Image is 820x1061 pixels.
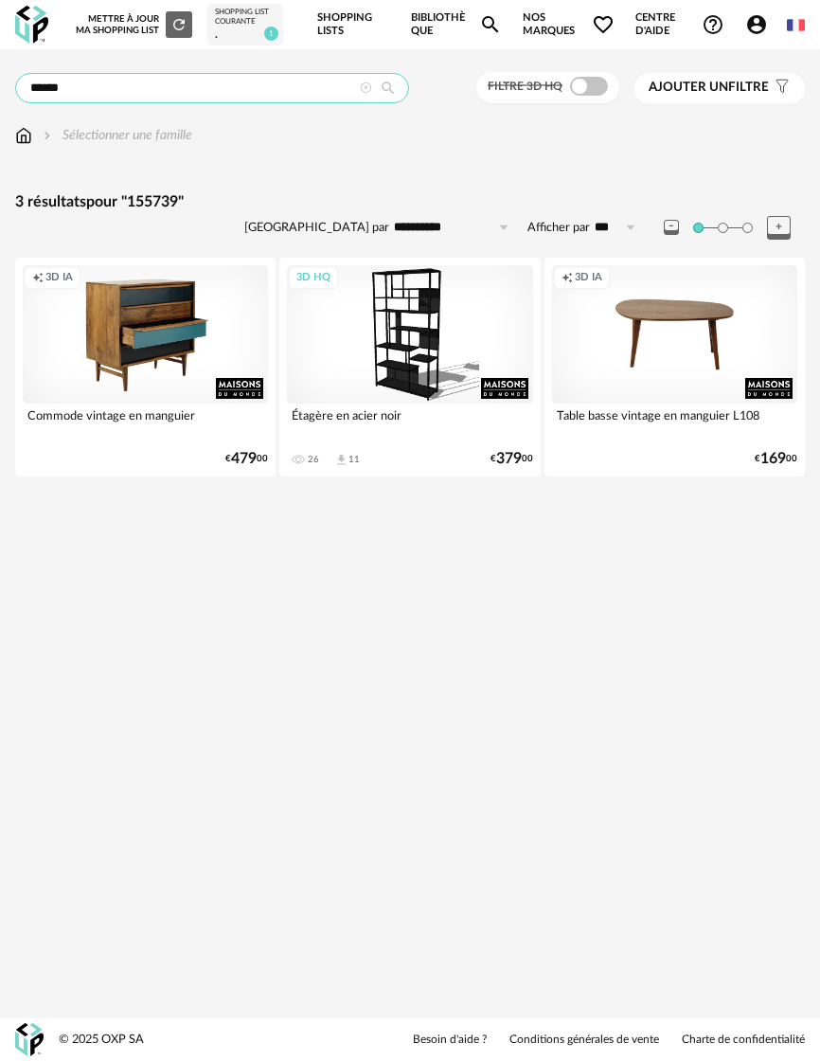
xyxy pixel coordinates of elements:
[32,271,44,285] span: Creation icon
[40,126,192,145] div: Sélectionner une famille
[552,404,797,441] div: Table basse vintage en manguier L108
[215,27,276,43] div: .
[702,13,724,36] span: Help Circle Outline icon
[59,1032,144,1048] div: © 2025 OXP SA
[496,453,522,465] span: 379
[72,11,192,38] div: Mettre à jour ma Shopping List
[544,258,805,477] a: Creation icon 3D IA Table basse vintage en manguier L108 €16900
[334,453,348,467] span: Download icon
[170,20,187,29] span: Refresh icon
[509,1033,659,1048] a: Conditions générales de vente
[413,1033,487,1048] a: Besoin d'aide ?
[231,453,257,465] span: 479
[308,454,319,465] div: 26
[348,454,360,465] div: 11
[787,16,805,34] img: fr
[86,194,184,209] span: pour "155739"
[264,27,278,41] span: 1
[23,404,268,441] div: Commode vintage en manguier
[244,220,389,236] label: [GEOGRAPHIC_DATA] par
[45,271,73,285] span: 3D IA
[635,11,723,39] span: Centre d'aideHelp Circle Outline icon
[287,404,532,441] div: Étagère en acier noir
[527,220,590,236] label: Afficher par
[15,126,32,145] img: svg+xml;base64,PHN2ZyB3aWR0aD0iMTYiIGhlaWdodD0iMTciIHZpZXdCb3g9IjAgMCAxNiAxNyIgZmlsbD0ibm9uZSIgeG...
[592,13,615,36] span: Heart Outline icon
[745,13,776,36] span: Account Circle icon
[575,271,602,285] span: 3D IA
[760,453,786,465] span: 169
[288,266,339,290] div: 3D HQ
[15,1023,44,1056] img: OXP
[634,73,805,103] button: Ajouter unfiltre Filter icon
[479,13,502,36] span: Magnify icon
[562,271,573,285] span: Creation icon
[755,453,797,465] div: € 00
[15,258,276,477] a: Creation icon 3D IA Commode vintage en manguier €47900
[15,192,805,212] div: 3 résultats
[649,81,728,94] span: Ajouter un
[225,453,268,465] div: € 00
[490,453,533,465] div: € 00
[40,126,55,145] img: svg+xml;base64,PHN2ZyB3aWR0aD0iMTYiIGhlaWdodD0iMTYiIHZpZXdCb3g9IjAgMCAxNiAxNiIgZmlsbD0ibm9uZSIgeG...
[488,81,562,92] span: Filtre 3D HQ
[769,80,791,96] span: Filter icon
[682,1033,805,1048] a: Charte de confidentialité
[215,8,276,42] a: Shopping List courante . 1
[15,6,48,45] img: OXP
[215,8,276,27] div: Shopping List courante
[745,13,768,36] span: Account Circle icon
[649,80,769,96] span: filtre
[279,258,540,477] a: 3D HQ Étagère en acier noir 26 Download icon 11 €37900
